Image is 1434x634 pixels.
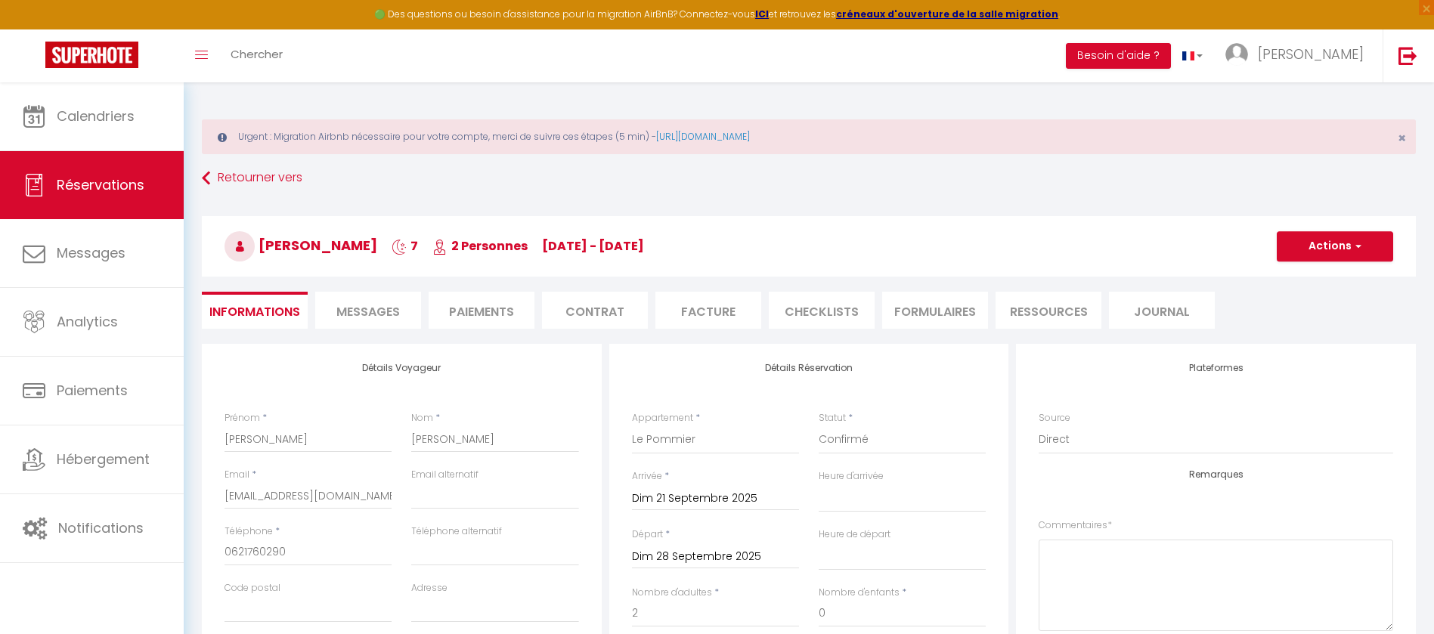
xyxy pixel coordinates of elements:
[57,450,150,469] span: Hébergement
[225,524,273,539] label: Téléphone
[45,42,138,68] img: Super Booking
[429,292,534,329] li: Paiements
[202,119,1416,154] div: Urgent : Migration Airbnb nécessaire pour votre compte, merci de suivre ces étapes (5 min) -
[1039,363,1393,373] h4: Plateformes
[819,527,890,542] label: Heure de départ
[1398,46,1417,65] img: logout
[57,312,118,331] span: Analytics
[57,175,144,194] span: Réservations
[819,411,846,425] label: Statut
[57,243,125,262] span: Messages
[1039,469,1393,480] h4: Remarques
[336,303,400,320] span: Messages
[225,581,280,595] label: Code postal
[1214,29,1383,82] a: ... [PERSON_NAME]
[632,527,663,542] label: Départ
[225,236,377,255] span: [PERSON_NAME]
[411,581,448,595] label: Adresse
[1277,231,1393,261] button: Actions
[632,469,662,484] label: Arrivée
[655,292,761,329] li: Facture
[996,292,1101,329] li: Ressources
[225,468,249,482] label: Email
[1039,411,1070,425] label: Source
[12,6,57,51] button: Ouvrir le widget de chat LiveChat
[1066,43,1171,69] button: Besoin d'aide ?
[819,586,900,600] label: Nombre d'enfants
[225,411,260,425] label: Prénom
[755,8,769,20] a: ICI
[1258,45,1364,63] span: [PERSON_NAME]
[632,586,712,600] label: Nombre d'adultes
[1225,43,1248,66] img: ...
[57,107,135,125] span: Calendriers
[769,292,875,329] li: CHECKLISTS
[57,381,128,400] span: Paiements
[411,524,502,539] label: Téléphone alternatif
[632,411,693,425] label: Appartement
[392,237,418,255] span: 7
[432,237,528,255] span: 2 Personnes
[836,8,1058,20] a: créneaux d'ouverture de la salle migration
[202,292,308,329] li: Informations
[1398,128,1406,147] span: ×
[656,130,750,143] a: [URL][DOMAIN_NAME]
[411,468,479,482] label: Email alternatif
[411,411,433,425] label: Nom
[1109,292,1215,329] li: Journal
[225,363,579,373] h4: Détails Voyageur
[542,237,644,255] span: [DATE] - [DATE]
[882,292,988,329] li: FORMULAIRES
[58,518,144,537] span: Notifications
[1398,131,1406,145] button: Close
[231,46,283,62] span: Chercher
[819,469,884,484] label: Heure d'arrivée
[219,29,294,82] a: Chercher
[1039,518,1112,533] label: Commentaires
[542,292,648,329] li: Contrat
[632,363,986,373] h4: Détails Réservation
[202,165,1416,192] a: Retourner vers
